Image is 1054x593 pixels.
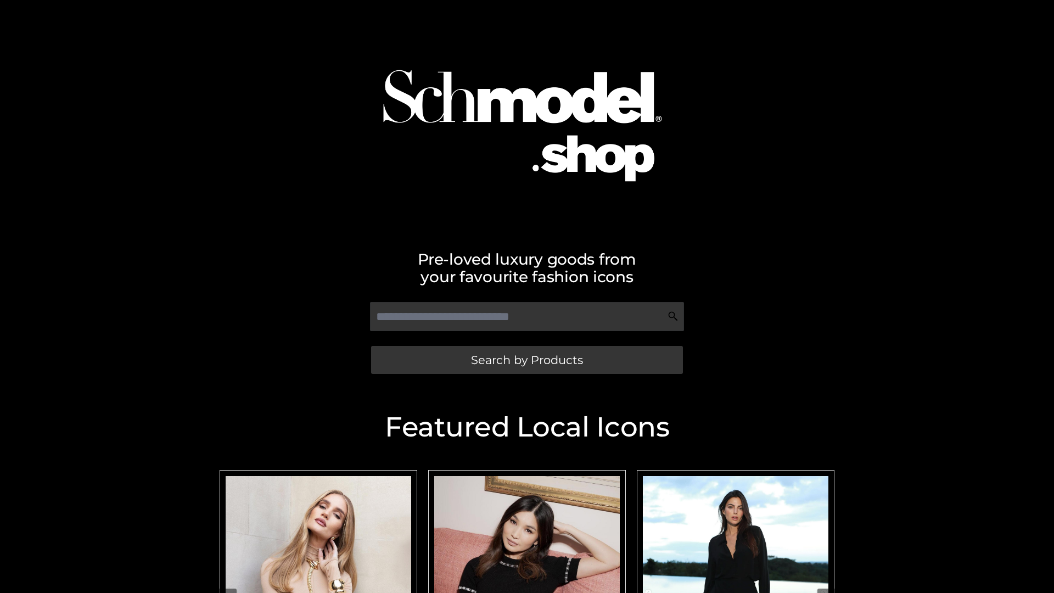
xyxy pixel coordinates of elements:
a: Search by Products [371,346,683,374]
span: Search by Products [471,354,583,366]
img: Search Icon [668,311,679,322]
h2: Pre-loved luxury goods from your favourite fashion icons [214,250,840,286]
h2: Featured Local Icons​ [214,413,840,441]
